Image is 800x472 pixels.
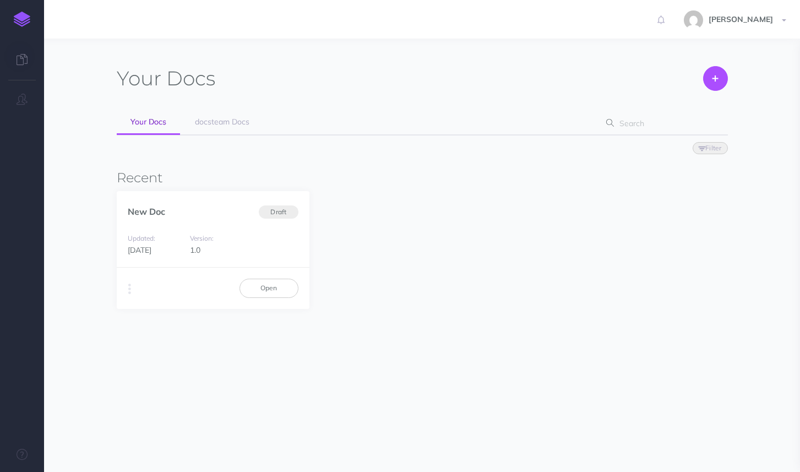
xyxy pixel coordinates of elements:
[693,142,728,154] button: Filter
[130,117,166,127] span: Your Docs
[128,245,151,255] span: [DATE]
[128,206,165,217] a: New Doc
[190,234,214,242] small: Version:
[684,10,703,30] img: 21e142feef428a111d1e80b1ac78ce4f.jpg
[117,66,161,90] span: Your
[616,113,710,133] input: Search
[14,12,30,27] img: logo-mark.svg
[117,110,180,135] a: Your Docs
[703,14,779,24] span: [PERSON_NAME]
[117,171,728,185] h3: Recent
[128,281,131,297] i: More actions
[117,66,215,91] h1: Docs
[195,117,249,127] span: docsteam Docs
[190,245,200,255] span: 1.0
[128,234,155,242] small: Updated:
[181,110,263,134] a: docsteam Docs
[240,279,298,297] a: Open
